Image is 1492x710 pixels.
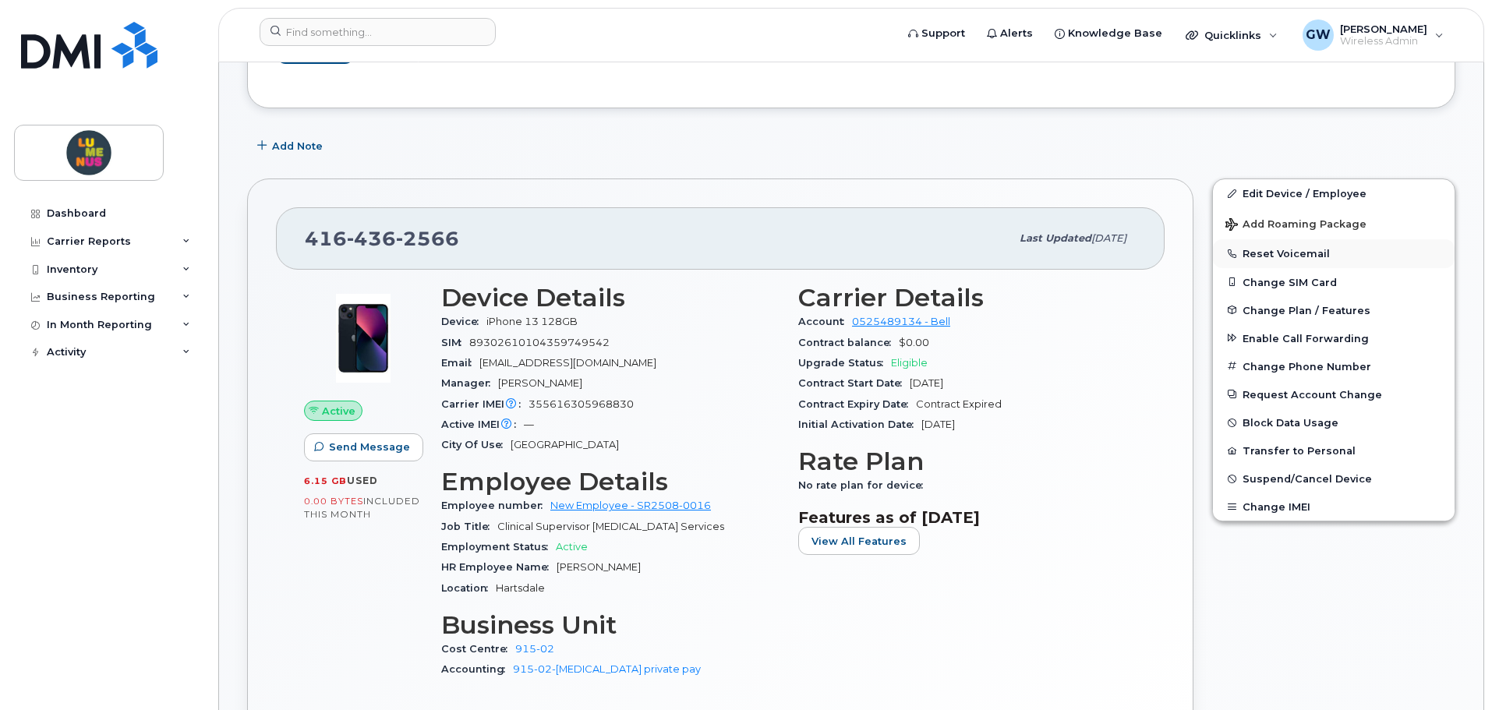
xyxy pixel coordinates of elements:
a: Alerts [976,18,1044,49]
span: No rate plan for device [798,479,931,491]
span: 416 [305,227,459,250]
span: Contract balance [798,337,899,348]
span: Support [921,26,965,41]
span: Eligible [891,357,928,369]
a: 915-02 [515,643,554,655]
button: Change IMEI [1213,493,1455,521]
span: $0.00 [899,337,929,348]
a: Knowledge Base [1044,18,1173,49]
button: Request Account Change [1213,380,1455,408]
a: Support [897,18,976,49]
button: Add Note [247,132,336,160]
span: Send Message [329,440,410,454]
span: Active IMEI [441,419,524,430]
span: Knowledge Base [1068,26,1162,41]
span: Enable Call Forwarding [1243,332,1369,344]
span: Hartsdale [496,582,545,594]
span: — [524,419,534,430]
span: Add Roaming Package [1225,218,1366,233]
h3: Rate Plan [798,447,1137,475]
button: Change SIM Card [1213,268,1455,296]
span: iPhone 13 128GB [486,316,578,327]
span: used [347,475,378,486]
span: Add Note [272,139,323,154]
span: Account [798,316,852,327]
h3: Carrier Details [798,284,1137,312]
button: Add Roaming Package [1213,207,1455,239]
span: [GEOGRAPHIC_DATA] [511,439,619,450]
button: Enable Call Forwarding [1213,324,1455,352]
span: Manager [441,377,498,389]
h3: Employee Details [441,468,780,496]
span: 89302610104359749542 [469,337,610,348]
span: 436 [347,227,396,250]
a: 0525489134 - Bell [852,316,950,327]
span: [PERSON_NAME] [498,377,582,389]
button: Reset Voicemail [1213,239,1455,267]
a: 915-02-[MEDICAL_DATA] private pay [513,663,701,675]
span: 355616305968830 [529,398,634,410]
span: [DATE] [910,377,943,389]
span: Clinical Supervisor [MEDICAL_DATA] Services [497,521,724,532]
span: Email [441,357,479,369]
span: Accounting [441,663,513,675]
span: Upgrade Status [798,357,891,369]
span: GW [1306,26,1331,44]
span: Contract Expired [916,398,1002,410]
span: Carrier IMEI [441,398,529,410]
a: Edit Device / Employee [1213,179,1455,207]
span: 6.15 GB [304,475,347,486]
h3: Features as of [DATE] [798,508,1137,527]
span: Wireless Admin [1340,35,1427,48]
span: Cost Centre [441,643,515,655]
span: [EMAIL_ADDRESS][DOMAIN_NAME] [479,357,656,369]
span: [DATE] [1091,232,1126,244]
span: SIM [441,337,469,348]
span: Device [441,316,486,327]
span: Location [441,582,496,594]
span: 0.00 Bytes [304,496,363,507]
button: Suspend/Cancel Device [1213,465,1455,493]
button: View All Features [798,527,920,555]
span: Contract Expiry Date [798,398,916,410]
span: Active [556,541,588,553]
span: Alerts [1000,26,1033,41]
span: Employment Status [441,541,556,553]
span: Employee number [441,500,550,511]
div: Quicklinks [1175,19,1289,51]
button: Send Message [304,433,423,461]
span: [DATE] [921,419,955,430]
span: [PERSON_NAME] [557,561,641,573]
input: Find something... [260,18,496,46]
div: Gilbert Wan [1292,19,1455,51]
span: City Of Use [441,439,511,450]
span: Change Plan / Features [1243,304,1370,316]
span: Initial Activation Date [798,419,921,430]
h3: Business Unit [441,611,780,639]
button: Transfer to Personal [1213,436,1455,465]
span: included this month [304,495,420,521]
button: Change Phone Number [1213,352,1455,380]
button: Block Data Usage [1213,408,1455,436]
span: HR Employee Name [441,561,557,573]
button: Change Plan / Features [1213,296,1455,324]
h3: Device Details [441,284,780,312]
span: Contract Start Date [798,377,910,389]
span: 2566 [396,227,459,250]
span: Last updated [1020,232,1091,244]
span: Active [322,404,355,419]
span: Quicklinks [1204,29,1261,41]
a: New Employee - SR2508-0016 [550,500,711,511]
span: View All Features [811,534,907,549]
span: Job Title [441,521,497,532]
span: [PERSON_NAME] [1340,23,1427,35]
img: image20231002-3703462-1ig824h.jpeg [316,291,410,385]
span: Suspend/Cancel Device [1243,473,1372,485]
